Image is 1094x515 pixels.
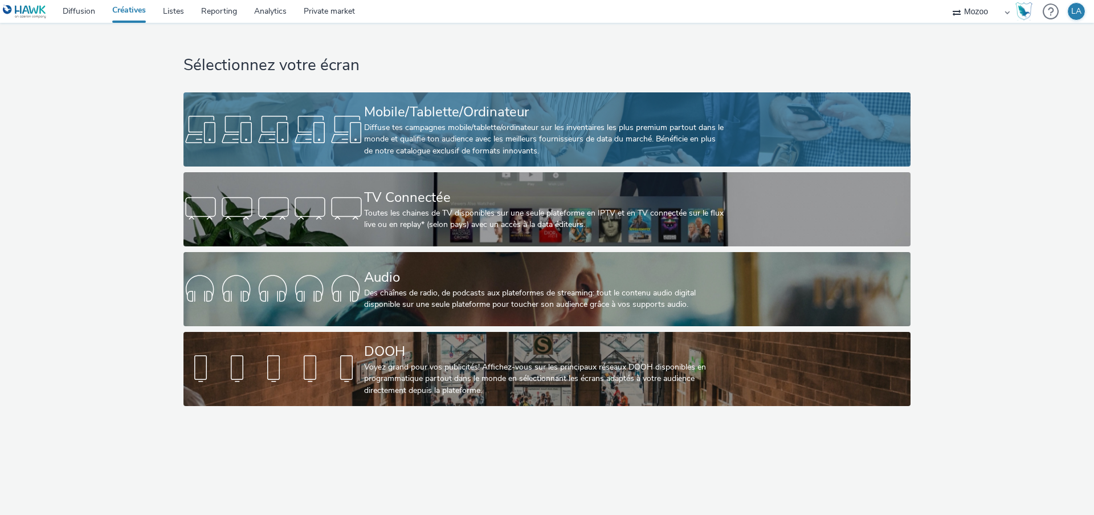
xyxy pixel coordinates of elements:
div: Toutes les chaines de TV disponibles sur une seule plateforme en IPTV et en TV connectée sur le f... [364,208,725,231]
div: Audio [364,267,725,287]
a: Mobile/Tablette/OrdinateurDiffuse tes campagnes mobile/tablette/ordinateur sur les inventaires le... [183,92,910,167]
div: TV Connectée [364,188,725,208]
div: Mobile/Tablette/Ordinateur [364,102,725,122]
img: Hawk Academy [1015,2,1032,21]
a: AudioDes chaînes de radio, de podcasts aux plateformes de streaming: tout le contenu audio digita... [183,252,910,326]
a: Hawk Academy [1015,2,1037,21]
a: TV ConnectéeToutes les chaines de TV disponibles sur une seule plateforme en IPTV et en TV connec... [183,172,910,246]
div: LA [1071,3,1081,20]
a: DOOHVoyez grand pour vos publicités! Affichez-vous sur les principaux réseaux DOOH disponibles en... [183,332,910,406]
div: Voyez grand pour vos publicités! Affichez-vous sur les principaux réseaux DOOH disponibles en pro... [364,362,725,396]
div: Des chaînes de radio, de podcasts aux plateformes de streaming: tout le contenu audio digital dis... [364,287,725,311]
div: DOOH [364,342,725,362]
div: Diffuse tes campagnes mobile/tablette/ordinateur sur les inventaires les plus premium partout dan... [364,122,725,157]
img: undefined Logo [3,5,47,19]
h1: Sélectionnez votre écran [183,55,910,76]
